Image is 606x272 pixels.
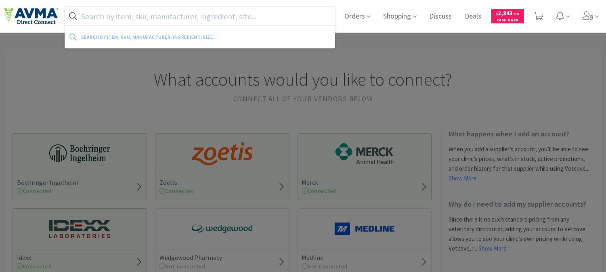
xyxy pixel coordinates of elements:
[496,18,519,23] span: Cash Back
[81,31,273,43] div: Search by item, sku, manufacturer, ingredient, size...
[496,9,519,17] span: 2,843
[4,8,58,25] img: e4e33dab9f054f5782a47901c742baa9_102.png
[462,13,485,20] a: Deals
[513,11,519,17] span: . 98
[491,5,524,27] a: $2,843.98Cash Back
[426,13,455,20] a: Discuss
[65,7,335,25] input: Search by item, sku, manufacturer, ingredient, size...
[496,11,498,17] span: $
